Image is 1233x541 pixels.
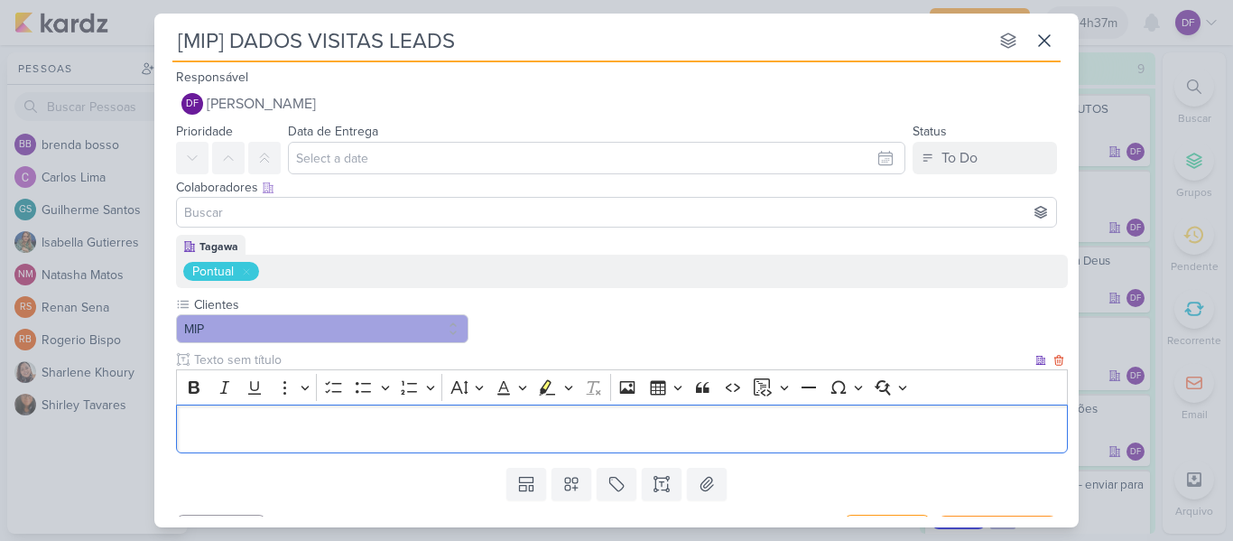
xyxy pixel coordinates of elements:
div: To Do [941,147,978,169]
button: To Do [913,142,1057,174]
label: Prioridade [176,124,233,139]
div: Colaboradores [176,178,1057,197]
input: Texto sem título [190,350,1032,369]
div: Editor editing area: main [176,405,1068,454]
button: DF [PERSON_NAME] [176,88,1057,120]
input: Buscar [181,201,1052,223]
span: [PERSON_NAME] [207,93,316,115]
div: Tagawa [199,238,238,255]
div: Editor toolbar [176,369,1068,405]
label: Responsável [176,70,248,85]
p: DF [186,99,199,109]
div: Pontual [192,262,234,281]
label: Data de Entrega [288,124,378,139]
label: Status [913,124,947,139]
input: Kard Sem Título [172,24,988,57]
input: Select a date [288,142,905,174]
button: MIP [176,314,468,343]
div: Diego Freitas [181,93,203,115]
label: Clientes [192,295,468,314]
